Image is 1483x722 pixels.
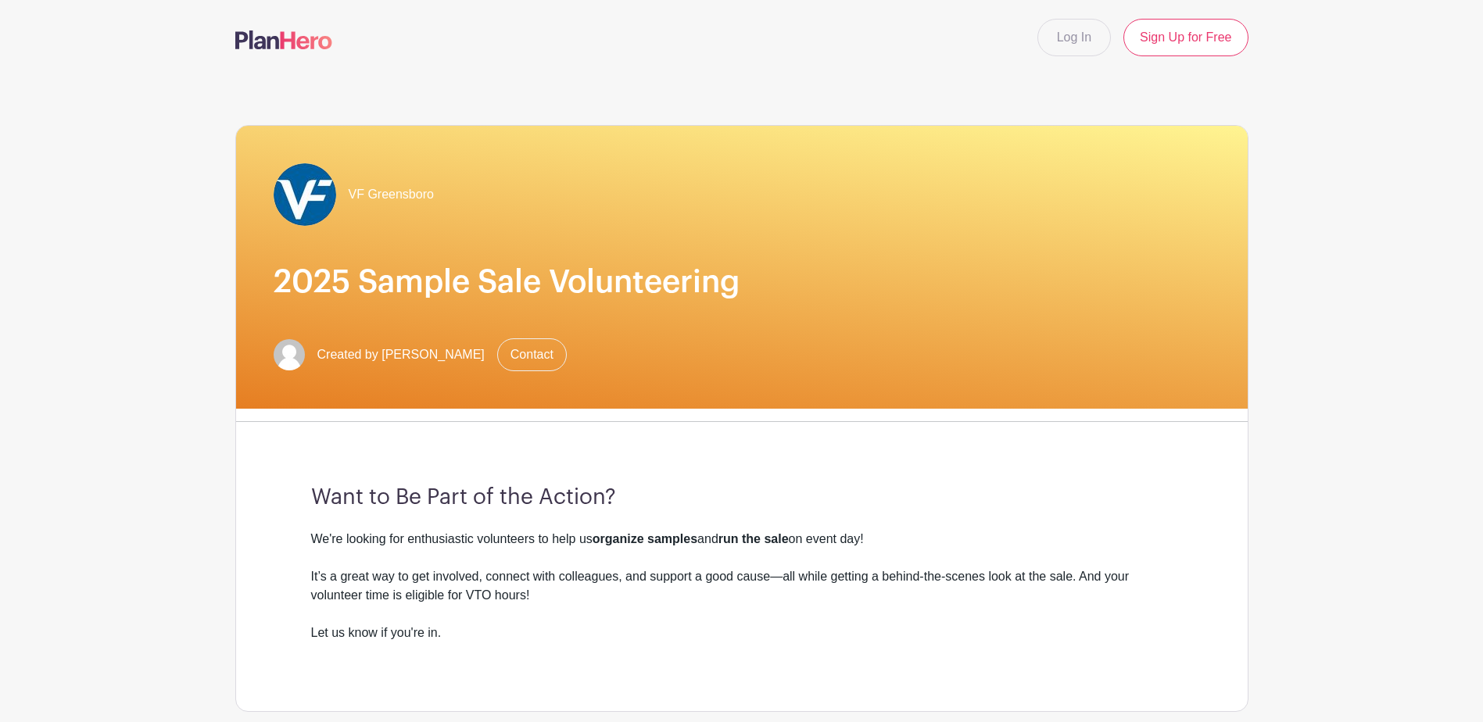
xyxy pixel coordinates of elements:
[1037,19,1111,56] a: Log In
[274,163,336,226] img: VF_Icon_FullColor_CMYK-small.jpg
[317,345,485,364] span: Created by [PERSON_NAME]
[593,532,697,545] strong: organize samples
[311,484,1173,511] h3: Want to Be Part of the Action?
[274,263,1210,301] h1: 2025 Sample Sale Volunteering
[311,624,1173,661] div: Let us know if you're in.
[274,339,305,370] img: default-ce2991bfa6775e67f084385cd625a349d9dcbb7a52a09fb2fda1e96e2d18dcdb.png
[235,30,332,49] img: logo-507f7623f17ff9eddc593b1ce0a138ce2505c220e1c5a4e2b4648c50719b7d32.svg
[311,530,1173,624] div: We're looking for enthusiastic volunteers to help us and on event day! It’s a great way to get in...
[718,532,789,545] strong: run the sale
[1123,19,1248,56] a: Sign Up for Free
[497,338,567,371] a: Contact
[349,185,434,204] span: VF Greensboro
